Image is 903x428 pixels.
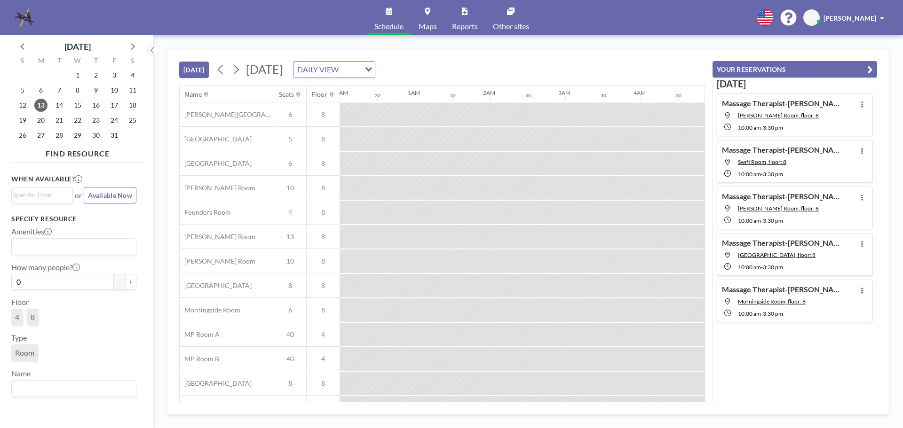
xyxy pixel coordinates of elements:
span: 4 [274,208,306,217]
span: [GEOGRAPHIC_DATA] [180,159,252,168]
span: Thursday, October 23, 2025 [89,114,103,127]
span: 8 [307,110,340,119]
span: [PERSON_NAME] Room [180,257,255,265]
h4: Massage Therapist-[PERSON_NAME] [722,192,840,201]
span: Room [15,348,34,357]
span: Available Now [88,191,132,199]
span: Tuesday, October 14, 2025 [53,99,66,112]
span: Monday, October 27, 2025 [34,129,48,142]
div: 2AM [483,89,495,96]
div: Search for option [12,381,136,397]
span: Wednesday, October 22, 2025 [71,114,84,127]
span: Tuesday, October 21, 2025 [53,114,66,127]
span: 8 [307,281,340,290]
span: 3:30 PM [763,310,783,317]
span: Sunday, October 26, 2025 [16,129,29,142]
span: [PERSON_NAME][GEOGRAPHIC_DATA] [180,110,274,119]
div: 12AM [333,89,348,96]
span: 6 [274,159,306,168]
label: Floor [11,297,29,307]
div: 30 [525,93,531,99]
button: + [125,274,136,290]
span: - [761,310,763,317]
div: S [123,55,142,68]
div: Search for option [12,188,72,202]
h4: Massage Therapist-[PERSON_NAME] [722,238,840,248]
span: 10:00 AM [738,217,761,224]
label: Name [11,369,31,378]
span: Schedule [374,23,404,30]
span: Thursday, October 16, 2025 [89,99,103,112]
div: 30 [601,93,606,99]
span: Saturday, October 18, 2025 [126,99,139,112]
div: 30 [375,93,380,99]
div: 1AM [408,89,420,96]
span: Tuesday, October 28, 2025 [53,129,66,142]
span: Saturday, October 4, 2025 [126,69,139,82]
span: 8 [307,184,340,192]
span: Morningside Room, floor: 8 [738,298,806,305]
span: Buckhead Room, floor: 8 [738,251,816,258]
h3: [DATE] [717,78,873,90]
label: Amenities [11,227,52,236]
span: 8 [307,135,340,143]
span: 4 [15,312,19,321]
button: Available Now [84,187,136,203]
span: Maps [419,23,437,30]
span: Currie Room, floor: 8 [738,112,819,119]
span: 8 [307,208,340,217]
span: 10:00 AM [738,171,761,178]
div: S [14,55,32,68]
span: Founders Room [180,208,231,217]
span: Monday, October 20, 2025 [34,114,48,127]
div: 30 [450,93,456,99]
span: 13 [274,233,306,241]
span: Monday, October 6, 2025 [34,84,48,97]
span: KP [807,14,816,22]
span: [GEOGRAPHIC_DATA] [180,135,252,143]
div: 30 [676,93,681,99]
span: - [761,264,763,271]
span: or [75,191,82,200]
span: [PERSON_NAME] [824,14,876,22]
span: - [761,217,763,224]
span: 40 [274,355,306,363]
span: Thursday, October 30, 2025 [89,129,103,142]
span: [DATE] [246,62,283,76]
span: Thursday, October 2, 2025 [89,69,103,82]
div: M [32,55,50,68]
span: 4 [307,355,340,363]
span: Morningside Room [180,306,240,314]
span: Sunday, October 19, 2025 [16,114,29,127]
span: Reports [452,23,478,30]
span: 10:00 AM [738,124,761,131]
span: Thursday, October 9, 2025 [89,84,103,97]
input: Search for option [13,241,131,253]
span: 10:00 AM [738,310,761,317]
span: Friday, October 10, 2025 [108,84,121,97]
h4: Massage Therapist-[PERSON_NAME] [722,99,840,108]
h3: Specify resource [11,215,136,223]
h4: Massage Therapist-[PERSON_NAME] [722,285,840,294]
button: YOUR RESERVATIONS [713,61,877,78]
span: Saturday, October 11, 2025 [126,84,139,97]
span: [PERSON_NAME] Room [180,233,255,241]
span: 8 [31,312,35,321]
div: T [87,55,105,68]
span: Friday, October 17, 2025 [108,99,121,112]
span: Friday, October 31, 2025 [108,129,121,142]
div: T [50,55,69,68]
span: Tuesday, October 7, 2025 [53,84,66,97]
span: 3:30 PM [763,171,783,178]
span: 40 [274,330,306,339]
span: Wednesday, October 1, 2025 [71,69,84,82]
button: - [114,274,125,290]
span: Sunday, October 5, 2025 [16,84,29,97]
span: Saturday, October 25, 2025 [126,114,139,127]
h4: Massage Therapist-[PERSON_NAME] [722,145,840,155]
span: 10 [274,257,306,265]
span: 4 [307,330,340,339]
div: Name [184,90,202,99]
input: Search for option [13,190,67,200]
input: Search for option [13,382,131,395]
